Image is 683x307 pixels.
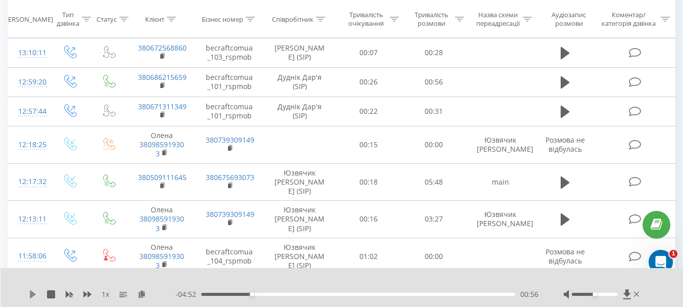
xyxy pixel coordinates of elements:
[263,238,336,275] td: Юзвячик [PERSON_NAME] (SIP)
[345,11,387,28] div: Тривалість очікування
[128,238,196,275] td: Олена
[467,163,534,201] td: main
[336,97,401,126] td: 00:22
[18,209,39,229] div: 12:13:11
[140,140,184,158] a: 380985919303
[18,246,39,266] div: 11:58:06
[263,201,336,238] td: Юзвячик [PERSON_NAME] (SIP)
[18,135,39,155] div: 12:18:25
[128,126,196,164] td: Олена
[263,163,336,201] td: Юзвячик [PERSON_NAME] (SIP)
[401,238,467,275] td: 00:00
[649,250,673,274] iframe: Intercom live chat
[545,135,585,154] span: Розмова не відбулась
[401,38,467,67] td: 00:28
[202,15,243,23] div: Бізнес номер
[467,126,534,164] td: Юзвячик [PERSON_NAME]
[543,11,595,28] div: Аудіозапис розмови
[2,15,53,23] div: [PERSON_NAME]
[336,126,401,164] td: 00:15
[206,209,254,219] a: 380739309149
[401,97,467,126] td: 00:31
[336,163,401,201] td: 00:18
[18,172,39,192] div: 12:17:32
[140,214,184,233] a: 380985919303
[145,15,164,23] div: Клієнт
[411,11,452,28] div: Тривалість розмови
[138,172,187,182] a: 380509111645
[669,250,677,258] span: 1
[196,97,263,126] td: becraftcomua_101_rspmob
[545,247,585,266] span: Розмова не відбулась
[263,97,336,126] td: Дуднік Дар'я (SIP)
[196,67,263,97] td: becraftcomua_101_rspmob
[102,289,109,299] span: 1 x
[206,135,254,145] a: 380739309149
[401,126,467,164] td: 00:00
[206,172,254,182] a: 380675693073
[138,102,187,111] a: 380671311349
[18,102,39,121] div: 12:57:44
[175,289,201,299] span: - 04:52
[336,201,401,238] td: 00:16
[401,163,467,201] td: 05:48
[57,11,79,28] div: Тип дзвінка
[263,38,336,67] td: [PERSON_NAME] (SIP)
[140,251,184,270] a: 380985919303
[599,11,658,28] div: Коментар/категорія дзвінка
[196,38,263,67] td: becraftcomua_103_rspmob
[138,72,187,82] a: 380686215659
[476,11,520,28] div: Назва схеми переадресації
[401,201,467,238] td: 03:27
[196,238,263,275] td: becraftcomua_104_rspmob
[97,15,117,23] div: Статус
[336,67,401,97] td: 00:26
[263,67,336,97] td: Дуднік Дар'я (SIP)
[336,238,401,275] td: 01:02
[138,43,187,53] a: 380672568860
[18,72,39,92] div: 12:59:20
[128,201,196,238] td: Олена
[467,201,534,238] td: Юзвячик [PERSON_NAME]
[18,43,39,63] div: 13:10:11
[336,38,401,67] td: 00:07
[250,292,254,296] div: Accessibility label
[401,67,467,97] td: 00:56
[593,292,597,296] div: Accessibility label
[520,289,538,299] span: 00:56
[272,15,313,23] div: Співробітник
